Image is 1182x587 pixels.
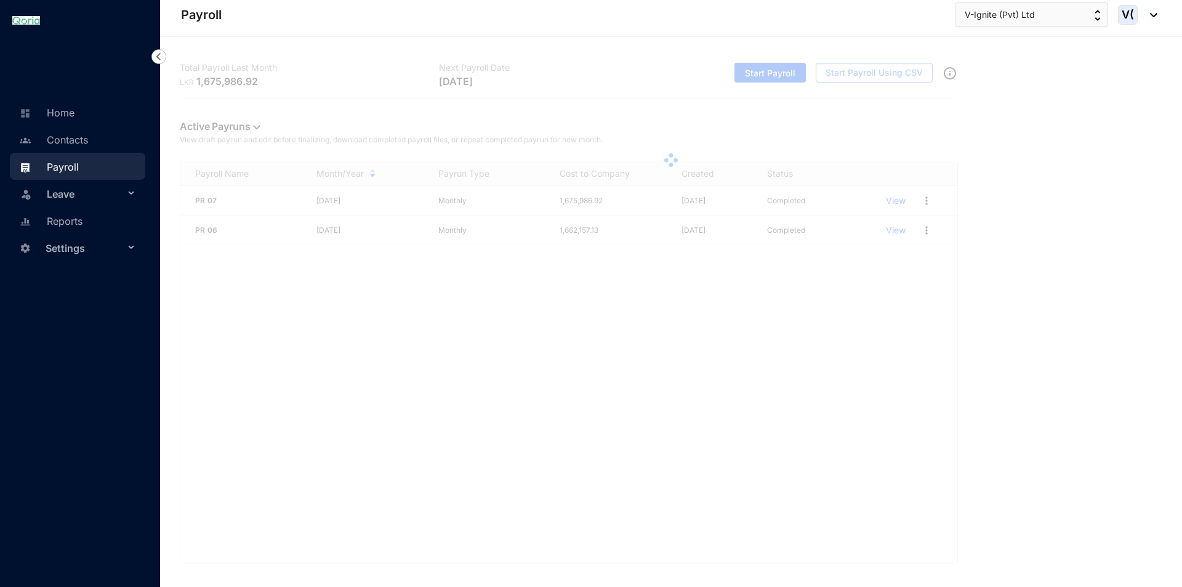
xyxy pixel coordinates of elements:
img: up-down-arrow.74152d26bf9780fbf563ca9c90304185.svg [1095,10,1101,21]
a: Home [16,107,74,119]
a: Contacts [16,134,88,146]
button: V-Ignite (Pvt) Ltd [955,2,1108,27]
img: leave-unselected.2934df6273408c3f84d9.svg [20,188,32,200]
img: dropdown-black.8e83cc76930a90b1a4fdb6d089b7bf3a.svg [1144,13,1157,17]
a: Payroll [16,161,79,173]
img: log [12,16,40,24]
li: Payroll [10,153,145,180]
img: nav-icon-left.19a07721e4dec06a274f6d07517f07b7.svg [151,49,166,64]
a: Reports [16,215,82,227]
img: report-unselected.e6a6b4230fc7da01f883.svg [20,216,31,227]
span: Leave [47,182,124,206]
img: settings-unselected.1febfda315e6e19643a1.svg [20,243,31,254]
li: Reports [10,207,145,234]
li: Contacts [10,126,145,153]
img: payroll.289672236c54bbec4828.svg [20,162,31,173]
span: V-Ignite (Pvt) Ltd [965,8,1035,22]
span: V( [1122,9,1134,20]
img: home-unselected.a29eae3204392db15eaf.svg [20,108,31,119]
span: Settings [46,236,124,261]
li: Home [10,99,145,126]
img: people-unselected.118708e94b43a90eceab.svg [20,135,31,146]
p: Payroll [181,6,222,23]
